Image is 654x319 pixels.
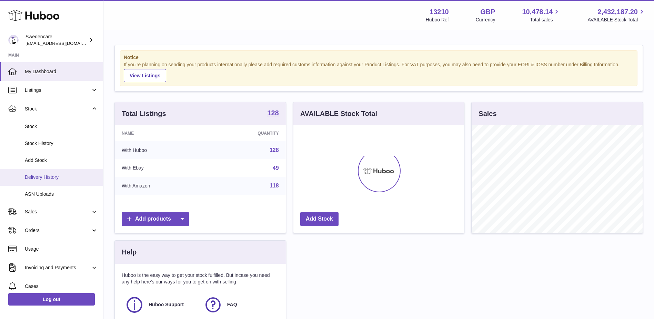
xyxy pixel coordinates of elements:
a: 118 [270,183,279,188]
span: AVAILABLE Stock Total [587,17,646,23]
a: FAQ [204,296,275,314]
strong: Notice [124,54,634,61]
a: Huboo Support [125,296,197,314]
strong: 13210 [430,7,449,17]
a: Add Stock [300,212,339,226]
td: With Amazon [115,177,208,195]
a: 10,478.14 Total sales [522,7,561,23]
span: Stock [25,106,91,112]
h3: Help [122,248,137,257]
div: Currency [476,17,495,23]
th: Name [115,125,208,141]
td: With Ebay [115,159,208,177]
span: 10,478.14 [522,7,553,17]
span: [EMAIL_ADDRESS][DOMAIN_NAME] [26,40,101,46]
span: My Dashboard [25,68,98,75]
h3: AVAILABLE Stock Total [300,109,377,118]
div: Huboo Ref [426,17,449,23]
span: Delivery History [25,174,98,181]
span: Total sales [530,17,561,23]
h3: Sales [479,109,496,118]
a: 49 [273,165,279,171]
h3: Total Listings [122,109,166,118]
span: Usage [25,246,98,252]
span: Listings [25,87,91,94]
a: Log out [8,293,95,306]
div: Swedencare [26,33,88,47]
a: 128 [270,147,279,153]
span: Stock [25,123,98,130]
th: Quantity [208,125,285,141]
strong: 128 [267,109,279,116]
span: Huboo Support [149,301,184,308]
span: 2,432,187.20 [597,7,638,17]
img: gemma.horsfield@swedencare.co.uk [8,35,19,45]
p: Huboo is the easy way to get your stock fulfilled. But incase you need any help here's our ways f... [122,272,279,285]
a: View Listings [124,69,166,82]
div: If you're planning on sending your products internationally please add required customs informati... [124,61,634,82]
span: Invoicing and Payments [25,264,91,271]
a: 128 [267,109,279,118]
a: 2,432,187.20 AVAILABLE Stock Total [587,7,646,23]
a: Add products [122,212,189,226]
span: Cases [25,283,98,290]
span: Sales [25,209,91,215]
span: Add Stock [25,157,98,164]
span: ASN Uploads [25,191,98,197]
td: With Huboo [115,141,208,159]
strong: GBP [480,7,495,17]
span: FAQ [227,301,237,308]
span: Stock History [25,140,98,147]
span: Orders [25,227,91,234]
